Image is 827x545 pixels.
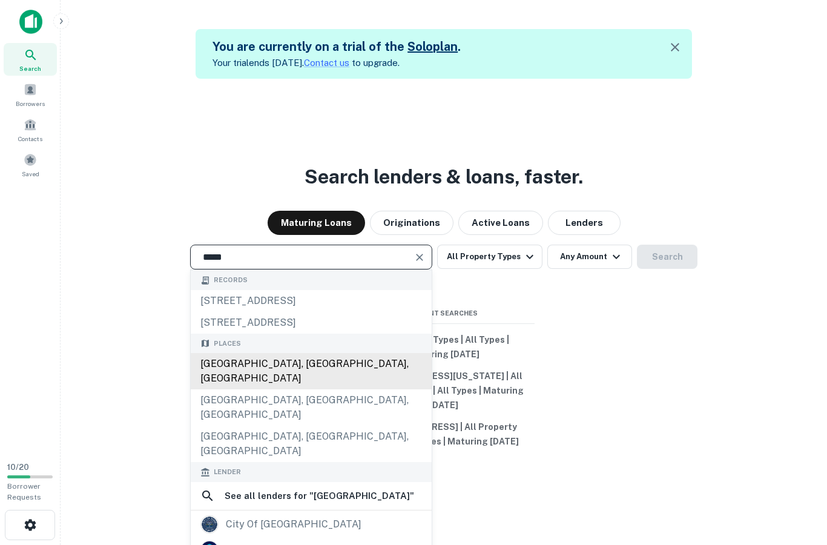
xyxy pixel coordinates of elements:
button: Any Amount [547,245,632,269]
iframe: Chat Widget [766,448,827,506]
a: Soloplan [407,39,458,54]
span: Borrowers [16,99,45,108]
img: picture [201,516,218,533]
a: Search [4,43,57,76]
span: Search [19,64,41,73]
div: [STREET_ADDRESS] [191,290,432,312]
span: Recent Searches [353,308,535,319]
span: Borrower Requests [7,482,41,501]
span: Lender [214,467,241,477]
span: Saved [22,169,39,179]
button: Active Loans [458,211,543,235]
a: Contacts [4,113,57,146]
button: Lenders [548,211,621,235]
a: Contact us [304,58,349,68]
button: Maturing Loans [268,211,365,235]
button: All Property Types | All Types | Maturing [DATE] [353,329,535,365]
span: Places [214,339,241,349]
button: All Property Types [437,245,542,269]
div: [STREET_ADDRESS] [191,312,432,334]
span: Records [214,275,248,285]
div: city of [GEOGRAPHIC_DATA] [226,515,361,533]
div: [GEOGRAPHIC_DATA], [GEOGRAPHIC_DATA], [GEOGRAPHIC_DATA] [191,389,432,426]
h3: Search lenders & loans, faster. [305,162,583,191]
button: [STREET_ADDRESS] | All Property Types | All Types | Maturing [DATE] [353,416,535,452]
a: Borrowers [4,78,57,111]
p: Your trial ends [DATE]. to upgrade. [213,56,461,70]
span: Contacts [18,134,42,144]
a: Saved [4,148,57,181]
div: [GEOGRAPHIC_DATA], [GEOGRAPHIC_DATA], [GEOGRAPHIC_DATA] [191,426,432,462]
h5: You are currently on a trial of the . [213,38,461,56]
h6: See all lenders for " [GEOGRAPHIC_DATA] " [225,489,414,503]
img: capitalize-icon.png [19,10,42,34]
button: Originations [370,211,453,235]
button: [STREET_ADDRESS][US_STATE] | All Property Types | All Types | Maturing [DATE] [353,365,535,416]
div: [GEOGRAPHIC_DATA], [GEOGRAPHIC_DATA], [GEOGRAPHIC_DATA] [191,353,432,389]
button: Clear [411,249,428,266]
a: city of [GEOGRAPHIC_DATA] [191,512,432,537]
span: 10 / 20 [7,463,29,472]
